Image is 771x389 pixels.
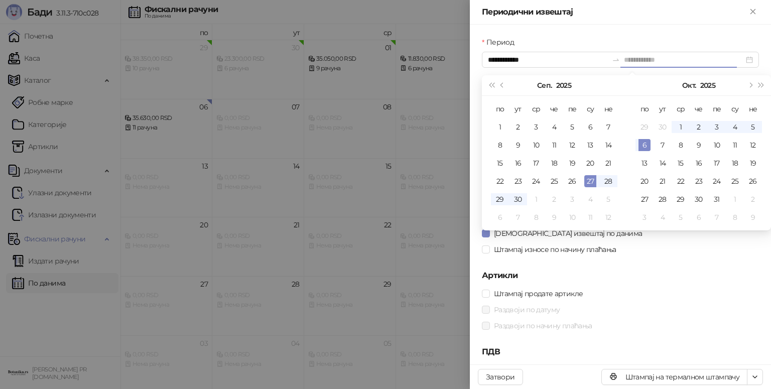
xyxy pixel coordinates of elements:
div: 24 [530,175,542,187]
td: 2025-09-21 [599,154,617,172]
button: Close [747,6,759,18]
td: 2025-10-16 [690,154,708,172]
td: 2025-11-02 [744,190,762,208]
button: Изабери годину [700,75,715,95]
div: 11 [584,211,596,223]
td: 2025-09-26 [563,172,581,190]
div: 4 [548,121,560,133]
td: 2025-10-05 [599,190,617,208]
div: 24 [711,175,723,187]
td: 2025-10-29 [672,190,690,208]
th: по [635,100,654,118]
td: 2025-10-17 [708,154,726,172]
div: 12 [747,139,759,151]
td: 2025-10-04 [726,118,744,136]
th: ут [654,100,672,118]
div: 2 [548,193,560,205]
div: 30 [657,121,669,133]
button: Следећи месец (PageDown) [744,75,755,95]
div: 28 [602,175,614,187]
td: 2025-10-09 [690,136,708,154]
td: 2025-09-30 [654,118,672,136]
div: 2 [747,193,759,205]
div: 26 [747,175,759,187]
div: 18 [548,157,560,169]
td: 2025-10-02 [690,118,708,136]
div: 28 [657,193,669,205]
div: 10 [711,139,723,151]
div: 11 [548,139,560,151]
td: 2025-10-12 [744,136,762,154]
td: 2025-11-06 [690,208,708,226]
div: 15 [675,157,687,169]
div: 8 [530,211,542,223]
td: 2025-10-14 [654,154,672,172]
td: 2025-09-08 [491,136,509,154]
th: не [599,100,617,118]
div: 7 [711,211,723,223]
div: 21 [602,157,614,169]
div: 9 [693,139,705,151]
div: 27 [638,193,651,205]
td: 2025-09-11 [545,136,563,154]
div: 6 [638,139,651,151]
button: Изабери годину [556,75,571,95]
td: 2025-11-01 [726,190,744,208]
td: 2025-10-20 [635,172,654,190]
td: 2025-11-05 [672,208,690,226]
th: ср [672,100,690,118]
td: 2025-09-20 [581,154,599,172]
div: 9 [512,139,524,151]
div: 5 [747,121,759,133]
td: 2025-09-09 [509,136,527,154]
td: 2025-10-07 [509,208,527,226]
td: 2025-09-06 [581,118,599,136]
td: 2025-10-11 [726,136,744,154]
div: 17 [530,157,542,169]
td: 2025-09-25 [545,172,563,190]
div: 30 [693,193,705,205]
div: Периодични извештај [482,6,747,18]
div: 3 [530,121,542,133]
div: 3 [638,211,651,223]
div: 6 [584,121,596,133]
td: 2025-09-29 [635,118,654,136]
td: 2025-09-28 [599,172,617,190]
td: 2025-11-03 [635,208,654,226]
div: 20 [638,175,651,187]
div: 14 [657,157,669,169]
td: 2025-10-31 [708,190,726,208]
div: 7 [512,211,524,223]
div: 26 [566,175,578,187]
div: 5 [675,211,687,223]
td: 2025-09-16 [509,154,527,172]
div: 13 [584,139,596,151]
td: 2025-10-05 [744,118,762,136]
span: [DEMOGRAPHIC_DATA] извештај по данима [490,228,646,239]
div: 8 [675,139,687,151]
div: 4 [584,193,596,205]
button: Затвори [478,369,523,385]
td: 2025-09-10 [527,136,545,154]
div: 23 [512,175,524,187]
div: 10 [566,211,578,223]
input: Период [488,54,608,65]
td: 2025-10-06 [635,136,654,154]
td: 2025-09-27 [581,172,599,190]
th: ут [509,100,527,118]
div: 8 [494,139,506,151]
td: 2025-09-22 [491,172,509,190]
td: 2025-10-30 [690,190,708,208]
th: по [491,100,509,118]
div: 5 [602,193,614,205]
td: 2025-10-22 [672,172,690,190]
div: 20 [584,157,596,169]
th: не [744,100,762,118]
button: Следећа година (Control + right) [756,75,767,95]
div: 23 [693,175,705,187]
td: 2025-10-04 [581,190,599,208]
td: 2025-09-01 [491,118,509,136]
span: to [612,56,620,64]
div: 14 [602,139,614,151]
td: 2025-09-07 [599,118,617,136]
